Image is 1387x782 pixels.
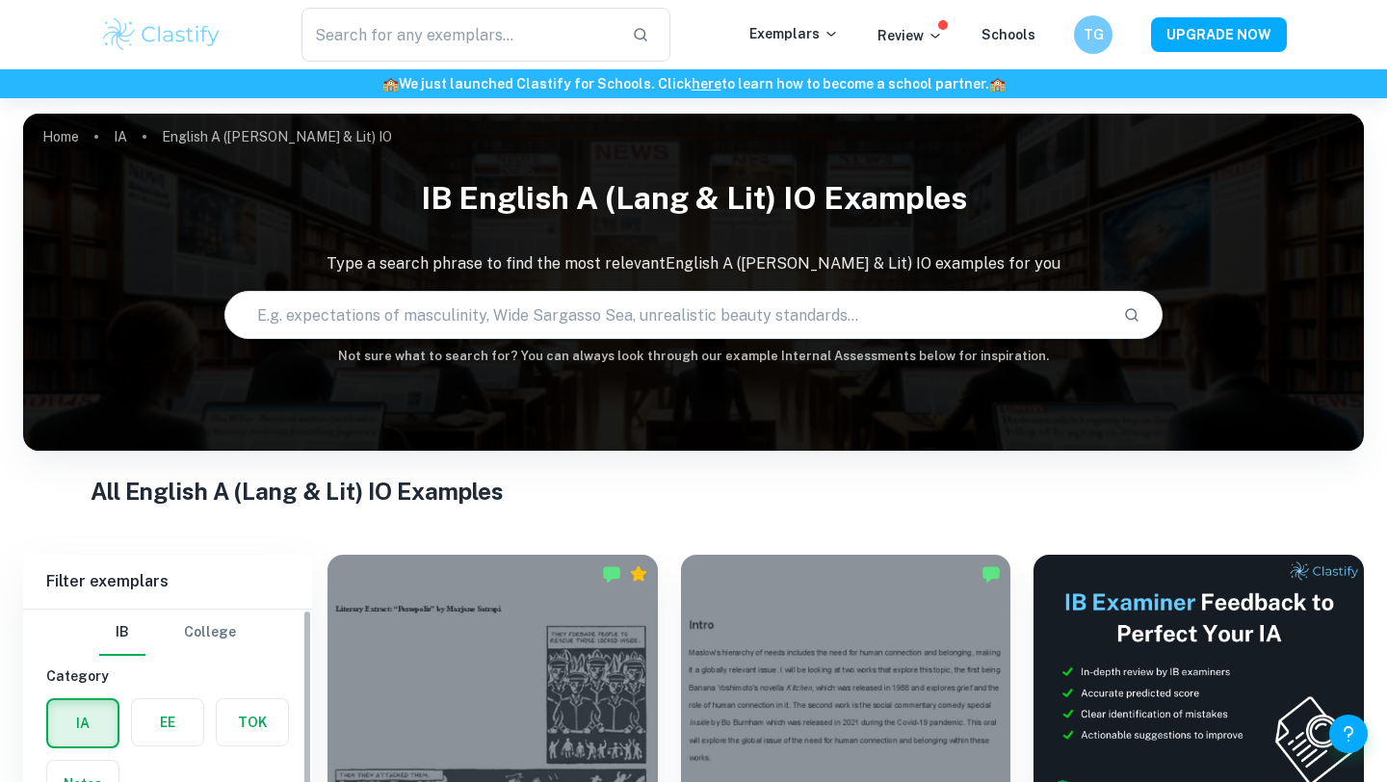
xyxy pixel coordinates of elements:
[1074,15,1112,54] button: TG
[23,555,312,609] h6: Filter exemplars
[1151,17,1287,52] button: UPGRADE NOW
[1329,715,1368,753] button: Help and Feedback
[23,347,1364,366] h6: Not sure what to search for? You can always look through our example Internal Assessments below f...
[99,610,145,656] button: IB
[981,27,1035,42] a: Schools
[42,123,79,150] a: Home
[23,252,1364,275] p: Type a search phrase to find the most relevant English A ([PERSON_NAME] & Lit) IO examples for you
[217,699,288,745] button: TOK
[1115,299,1148,331] button: Search
[132,699,203,745] button: EE
[225,288,1108,342] input: E.g. expectations of masculinity, Wide Sargasso Sea, unrealistic beauty standards...
[382,76,399,91] span: 🏫
[301,8,616,62] input: Search for any exemplars...
[100,15,222,54] img: Clastify logo
[48,700,118,746] button: IA
[1083,24,1105,45] h6: TG
[981,564,1001,584] img: Marked
[692,76,721,91] a: here
[162,126,392,147] p: English A ([PERSON_NAME] & Lit) IO
[629,564,648,584] div: Premium
[749,23,839,44] p: Exemplars
[4,73,1383,94] h6: We just launched Clastify for Schools. Click to learn how to become a school partner.
[91,474,1297,508] h1: All English A (Lang & Lit) IO Examples
[114,123,127,150] a: IA
[184,610,236,656] button: College
[989,76,1006,91] span: 🏫
[46,665,289,687] h6: Category
[99,610,236,656] div: Filter type choice
[602,564,621,584] img: Marked
[877,25,943,46] p: Review
[23,168,1364,229] h1: IB English A (Lang & Lit) IO examples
